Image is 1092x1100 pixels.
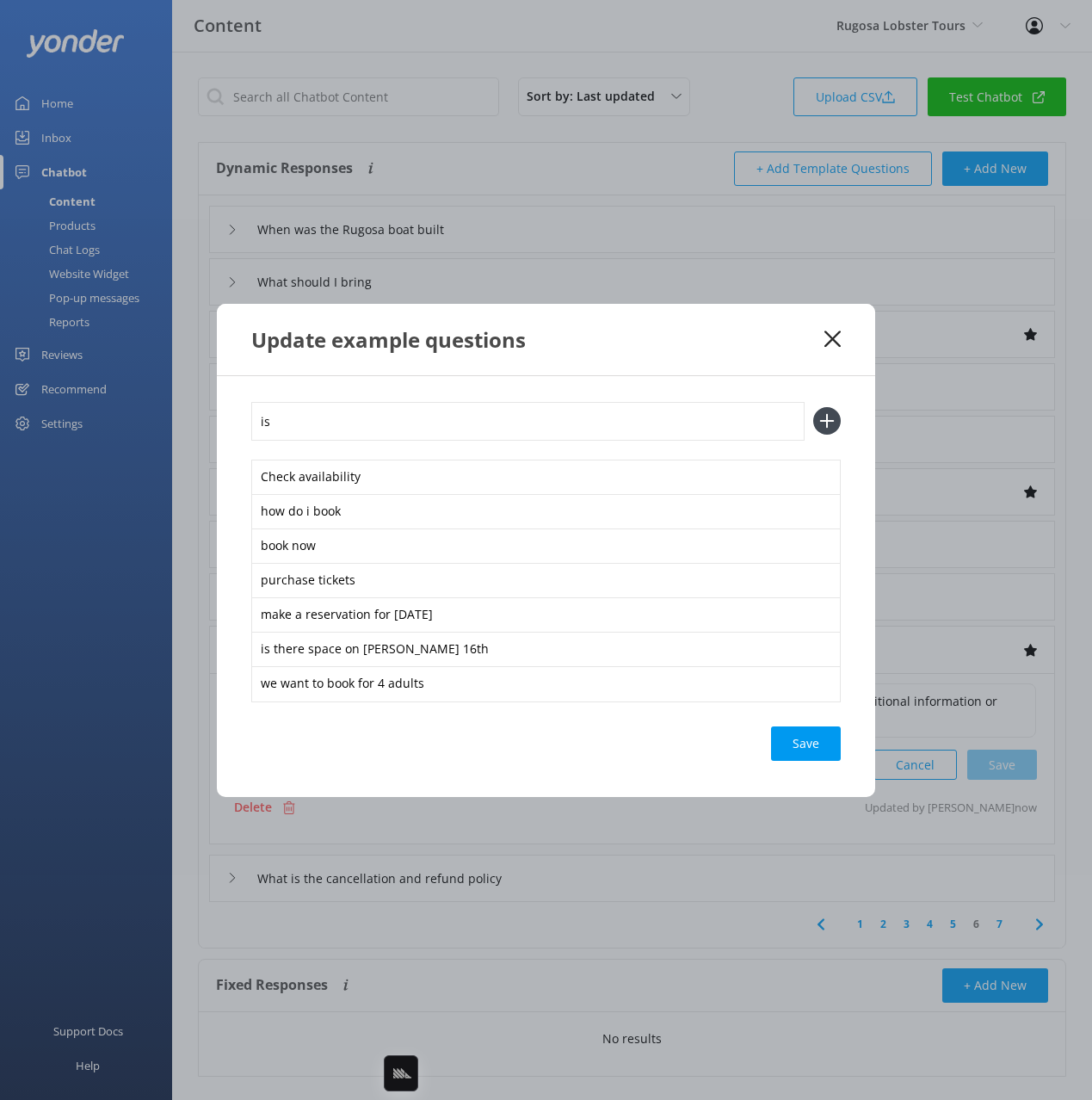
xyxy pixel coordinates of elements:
div: Update example questions [251,325,824,354]
div: Check availability [251,460,841,496]
div: how do i book [251,494,841,530]
input: Add customer expression [251,402,805,441]
button: Save [771,726,841,761]
button: Close [824,331,841,348]
div: book now [251,528,841,565]
div: make a reservation for [DATE] [251,597,841,633]
div: purchase tickets [251,563,841,599]
div: is there space on [PERSON_NAME] 16th [251,632,841,668]
div: we want to book for 4 adults [251,666,841,702]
